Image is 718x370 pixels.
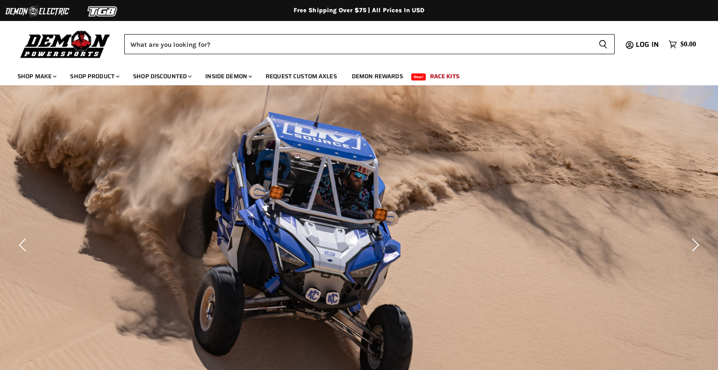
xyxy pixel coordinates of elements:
[680,40,696,49] span: $0.00
[124,34,615,54] form: Product
[345,67,410,85] a: Demon Rewards
[11,67,62,85] a: Shop Make
[636,39,659,50] span: Log in
[9,7,709,14] div: Free Shipping Over $75 | All Prices In USD
[199,67,257,85] a: Inside Demon
[592,34,615,54] button: Search
[124,34,592,54] input: Search
[685,236,703,254] button: Next
[632,41,664,49] a: Log in
[259,67,343,85] a: Request Custom Axles
[411,73,426,80] span: New!
[126,67,197,85] a: Shop Discounted
[11,64,694,85] ul: Main menu
[4,3,70,20] img: Demon Electric Logo 2
[63,67,125,85] a: Shop Product
[70,3,136,20] img: TGB Logo 2
[424,67,466,85] a: Race Kits
[15,236,33,254] button: Previous
[664,38,700,51] a: $0.00
[18,28,113,59] img: Demon Powersports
